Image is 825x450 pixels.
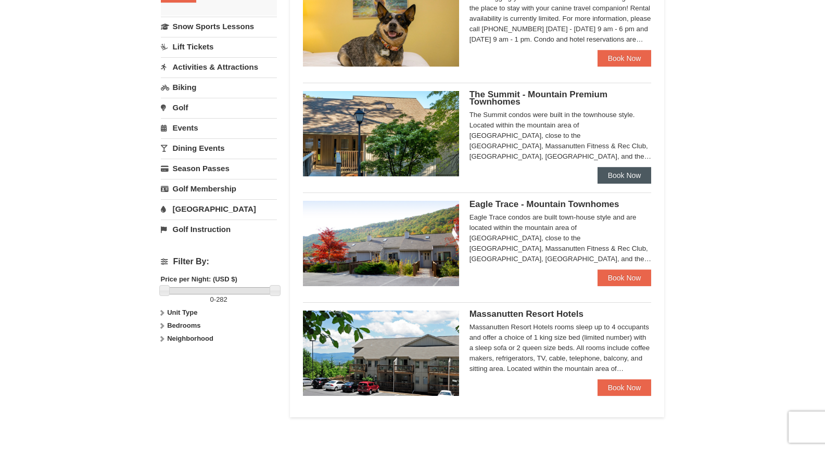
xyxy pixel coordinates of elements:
[469,89,607,107] span: The Summit - Mountain Premium Townhomes
[598,50,652,67] a: Book Now
[469,212,652,264] div: Eagle Trace condos are built town-house style and are located within the mountain area of [GEOGRA...
[210,295,214,303] span: 0
[598,167,652,184] a: Book Now
[167,322,200,329] strong: Bedrooms
[598,379,652,396] a: Book Now
[598,269,652,286] a: Book Now
[161,257,277,266] h4: Filter By:
[303,311,459,396] img: 19219026-1-e3b4ac8e.jpg
[161,78,277,97] a: Biking
[167,335,213,342] strong: Neighborhood
[161,275,237,283] strong: Price per Night: (USD $)
[469,309,583,319] span: Massanutten Resort Hotels
[161,118,277,137] a: Events
[161,294,277,305] label: -
[216,295,227,303] span: 282
[167,308,197,316] strong: Unit Type
[469,199,619,209] span: Eagle Trace - Mountain Townhomes
[161,98,277,117] a: Golf
[161,199,277,218] a: [GEOGRAPHIC_DATA]
[161,179,277,198] a: Golf Membership
[161,57,277,76] a: Activities & Attractions
[161,37,277,56] a: Lift Tickets
[303,201,459,286] img: 19218983-1-9b289e55.jpg
[161,17,277,36] a: Snow Sports Lessons
[161,138,277,158] a: Dining Events
[469,322,652,374] div: Massanutten Resort Hotels rooms sleep up to 4 occupants and offer a choice of 1 king size bed (li...
[469,110,652,162] div: The Summit condos were built in the townhouse style. Located within the mountain area of [GEOGRAP...
[161,220,277,239] a: Golf Instruction
[161,159,277,178] a: Season Passes
[303,91,459,176] img: 19219034-1-0eee7e00.jpg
